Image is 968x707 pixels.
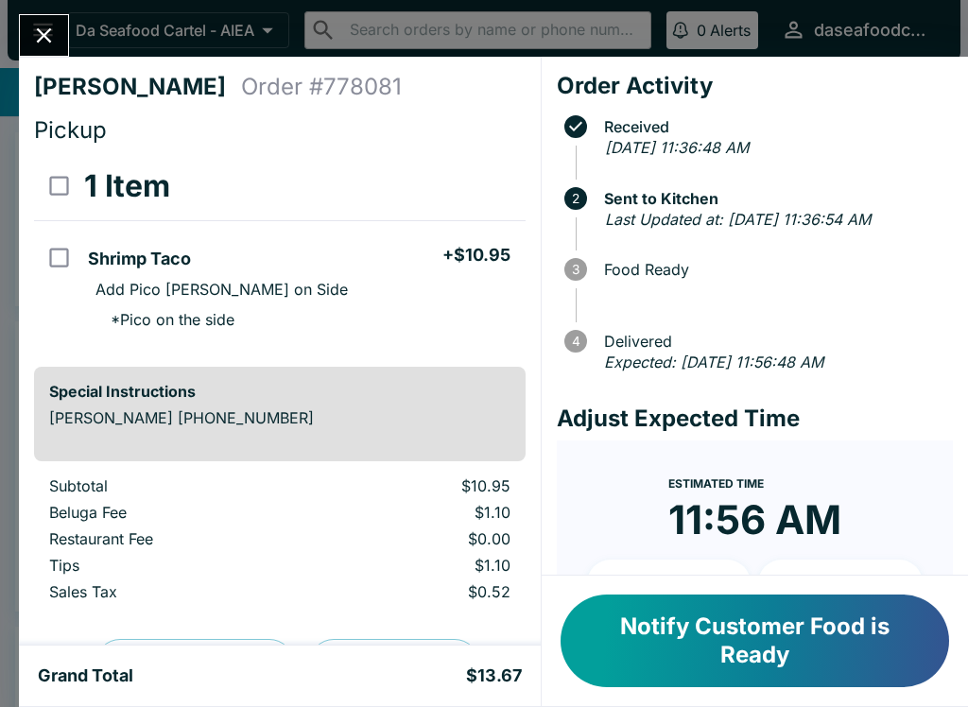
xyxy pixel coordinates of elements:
h4: Order Activity [557,72,953,100]
p: Subtotal [49,476,299,495]
span: Pickup [34,116,107,144]
p: Add Pico [PERSON_NAME] on Side [95,280,348,299]
h5: Shrimp Taco [88,248,191,270]
table: orders table [34,476,526,609]
text: 2 [572,191,579,206]
h5: $13.67 [466,664,522,687]
p: $0.00 [329,529,510,548]
h4: [PERSON_NAME] [34,73,241,101]
em: Expected: [DATE] 11:56:48 AM [604,353,823,371]
p: Sales Tax [49,582,299,601]
button: + 20 [758,560,923,607]
em: Last Updated at: [DATE] 11:36:54 AM [605,210,871,229]
p: $0.52 [329,582,510,601]
span: Estimated Time [668,476,764,491]
text: 3 [572,262,579,277]
span: Delivered [595,333,953,350]
button: Close [20,15,68,56]
button: Preview Receipt [95,639,294,688]
time: 11:56 AM [668,495,841,544]
p: $10.95 [329,476,510,495]
p: [PERSON_NAME] [PHONE_NUMBER] [49,408,510,427]
em: [DATE] 11:36:48 AM [605,138,749,157]
h6: Special Instructions [49,382,510,401]
span: Received [595,118,953,135]
p: * Pico on the side [95,310,234,329]
button: Print Receipt [309,639,479,688]
h5: + $10.95 [442,244,510,267]
p: Tips [49,556,299,575]
span: Food Ready [595,261,953,278]
p: Beluga Fee [49,503,299,522]
button: + 10 [587,560,752,607]
text: 4 [571,334,579,349]
h3: 1 Item [84,167,170,205]
h4: Adjust Expected Time [557,405,953,433]
table: orders table [34,152,526,352]
p: $1.10 [329,556,510,575]
h5: Grand Total [38,664,133,687]
p: $1.10 [329,503,510,522]
span: Sent to Kitchen [595,190,953,207]
h4: Order # 778081 [241,73,402,101]
p: Restaurant Fee [49,529,299,548]
button: Notify Customer Food is Ready [561,595,949,687]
